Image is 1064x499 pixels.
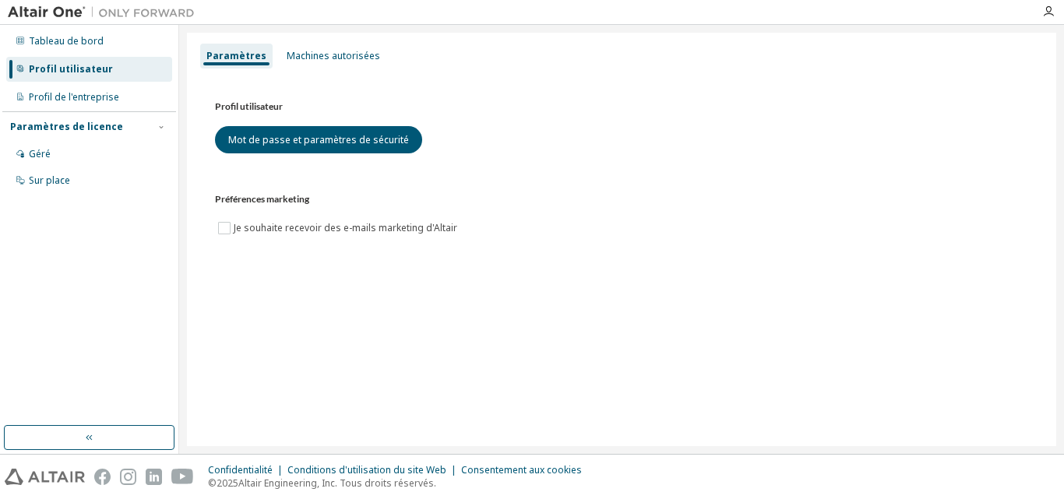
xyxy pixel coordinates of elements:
font: Préférences marketing [215,193,309,205]
font: Altair Engineering, Inc. Tous droits réservés. [238,476,436,490]
font: Géré [29,147,51,160]
font: Confidentialité [208,463,273,476]
font: Mot de passe et paramètres de sécurité [228,133,409,146]
font: Je souhaite recevoir des e-mails marketing d'Altair [234,221,457,234]
font: Paramètres de licence [10,120,123,133]
font: Tableau de bord [29,34,104,47]
img: youtube.svg [171,469,194,485]
img: altair_logo.svg [5,469,85,485]
font: 2025 [217,476,238,490]
font: Profil de l'entreprise [29,90,119,104]
font: Profil utilisateur [215,100,283,112]
font: Paramètres [206,49,266,62]
img: linkedin.svg [146,469,162,485]
img: facebook.svg [94,469,111,485]
font: Conditions d'utilisation du site Web [287,463,446,476]
font: © [208,476,217,490]
img: instagram.svg [120,469,136,485]
font: Sur place [29,174,70,187]
font: Machines autorisées [287,49,380,62]
button: Mot de passe et paramètres de sécurité [215,126,422,153]
img: Altaïr Un [8,5,203,20]
font: Profil utilisateur [29,62,113,76]
font: Consentement aux cookies [461,463,582,476]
